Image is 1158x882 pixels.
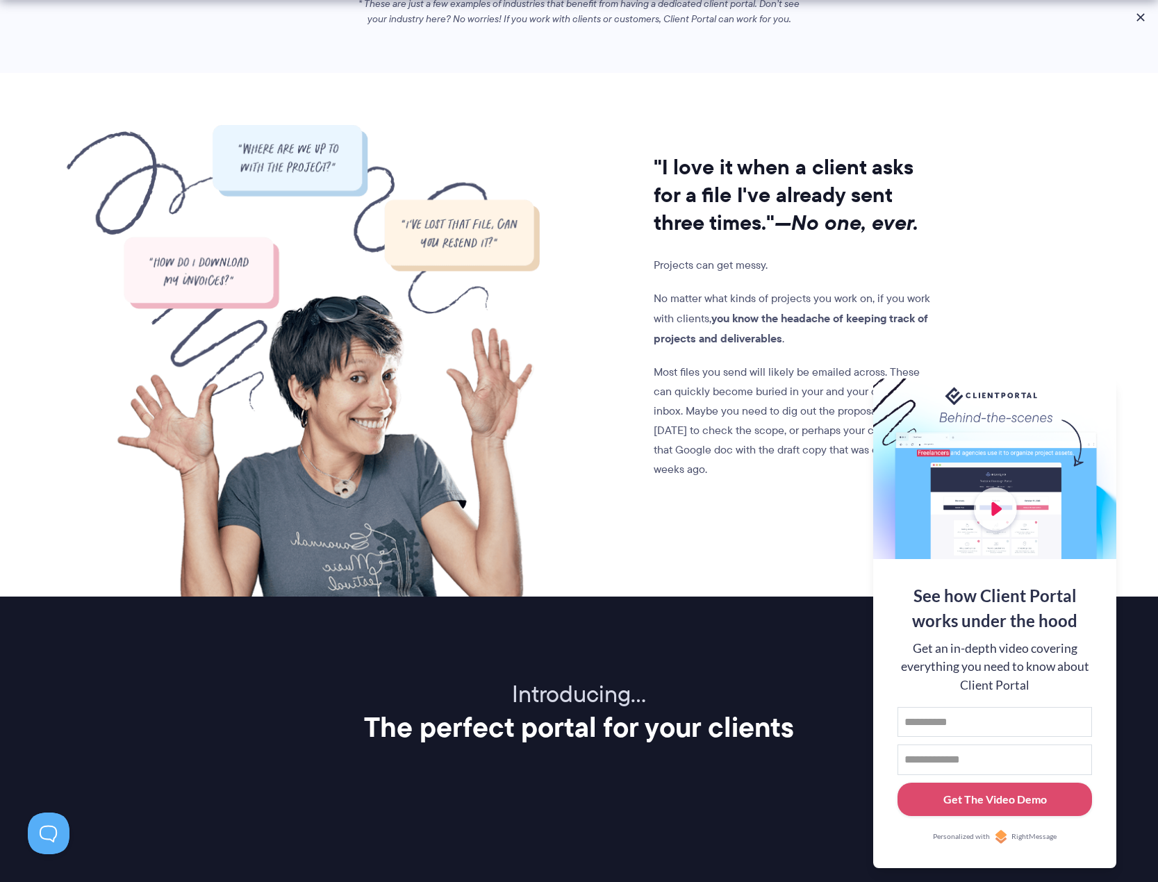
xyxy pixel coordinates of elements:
iframe: Toggle Customer Support [28,813,69,854]
div: Get The Video Demo [943,791,1047,808]
img: Personalized with RightMessage [994,830,1008,844]
p: Projects can get messy. [654,256,936,275]
i: —No one, ever. [775,207,918,238]
button: Get The Video Demo [898,783,1092,817]
h2: "I love it when a client asks for a file I've already sent three times." [654,153,936,237]
div: Get an in-depth video covering everything you need to know about Client Portal [898,640,1092,694]
p: Introducing… [124,680,1034,710]
a: Personalized withRightMessage [898,830,1092,844]
p: No matter what kinds of projects you work on, if you work with clients, . [654,289,936,349]
strong: you know the headache of keeping track of projects and deliverables [654,310,928,347]
div: See how Client Portal works under the hood [898,583,1092,633]
p: Most files you send will likely be emailed across. These can quickly become buried in your and yo... [654,363,936,479]
span: Personalized with [933,831,990,842]
h2: The perfect portal for your clients [124,710,1034,744]
span: RightMessage [1011,831,1057,842]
